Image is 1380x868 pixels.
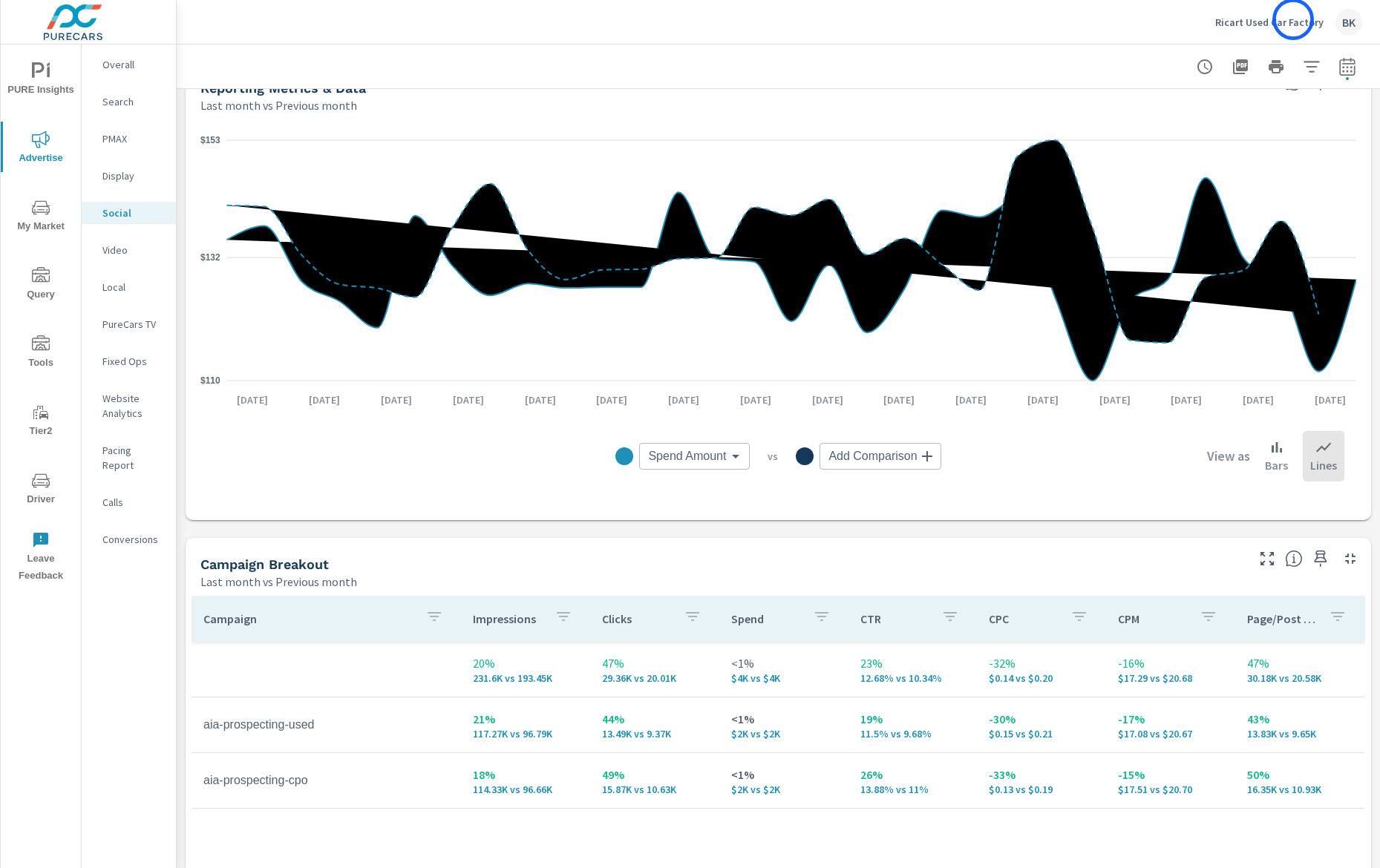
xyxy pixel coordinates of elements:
[1285,550,1303,568] span: This is a summary of Social performance results by campaign. Each column can be sorted.
[1118,766,1223,783] p: -15%
[1304,392,1356,407] p: [DATE]
[1338,547,1362,571] button: Minimize Widget
[1089,392,1141,407] p: [DATE]
[1309,547,1332,571] span: Save this to your personalized report
[200,375,220,386] text: $110
[102,206,164,220] p: Social
[1017,392,1069,407] p: [DATE]
[5,62,76,99] span: PURE Insights
[82,128,176,150] div: PMAX
[82,491,176,513] div: Calls
[602,766,707,783] p: 49%
[82,91,176,113] div: Search
[989,672,1094,684] p: $0.14 vs $0.20
[731,710,837,728] p: <1%
[602,611,672,626] p: Clicks
[5,199,76,235] span: My Market
[203,611,413,626] p: Campaign
[1335,9,1362,36] div: BK
[1118,654,1223,672] p: -16%
[750,450,796,463] p: vs
[731,783,837,795] p: $2,002 vs $2,001
[1247,654,1353,672] p: 47%
[82,276,176,298] div: Local
[1,45,81,591] div: nav menu
[648,449,726,464] span: Spend Amount
[102,243,164,257] p: Video
[473,728,578,740] p: 117,272 vs 96,791
[442,392,494,407] p: [DATE]
[473,710,578,728] p: 21%
[860,766,966,783] p: 26%
[860,654,966,672] p: 23%
[731,766,837,783] p: <1%
[1160,392,1212,407] p: [DATE]
[82,202,176,224] div: Social
[602,672,707,684] p: 29,357 vs 20,005
[473,672,578,684] p: 231,598 vs 193,450
[802,392,854,407] p: [DATE]
[731,654,837,672] p: <1%
[989,654,1094,672] p: -32%
[1247,672,1353,684] p: 30,183 vs 20,577
[82,313,176,335] div: PureCars TV
[473,611,543,626] p: Impressions
[102,495,164,510] p: Calls
[989,710,1094,728] p: -30%
[602,783,707,795] p: 15,871 vs 10,631
[102,443,164,473] p: Pacing Report
[1232,392,1284,407] p: [DATE]
[226,392,278,407] p: [DATE]
[989,611,1059,626] p: CPC
[1118,672,1223,684] p: $17.29 vs $20.68
[1310,456,1337,474] p: Lines
[602,654,707,672] p: 47%
[1215,16,1324,29] p: Ricart Used Car Factory
[602,710,707,728] p: 44%
[820,443,941,470] div: Add Comparison
[82,528,176,550] div: Conversions
[1118,728,1223,740] p: $17.08 vs $20.67
[370,392,422,407] p: [DATE]
[860,710,966,728] p: 19%
[602,728,707,740] p: 13,486 vs 9,374
[730,392,782,407] p: [DATE]
[82,53,176,76] div: Overall
[1265,456,1288,474] p: Bars
[102,168,164,183] p: Display
[5,267,76,303] span: Query
[1332,52,1362,82] button: Select Date Range
[1118,710,1223,728] p: -17%
[586,392,638,407] p: [DATE]
[1247,710,1353,728] p: 43%
[82,350,176,372] div: Fixed Ops
[828,449,917,464] span: Add Comparison
[1118,611,1188,626] p: CPM
[989,728,1094,740] p: $0.15 vs $0.21
[945,392,997,407] p: [DATE]
[514,392,566,407] p: [DATE]
[731,611,801,626] p: Spend
[5,472,76,508] span: Driver
[5,404,76,440] span: Tier2
[1226,52,1255,82] button: "Export Report to PDF"
[5,335,76,372] span: Tools
[200,96,357,114] p: Last month vs Previous month
[1247,766,1353,783] p: 50%
[5,131,76,167] span: Advertise
[102,131,164,146] p: PMAX
[1207,449,1250,464] h6: View as
[102,391,164,421] p: Website Analytics
[200,573,357,591] p: Last month vs Previous month
[1255,547,1279,571] button: Make Fullscreen
[731,728,837,740] p: $2,003 vs $2,001
[1247,783,1353,795] p: 16,354 vs 10,930
[192,762,461,799] td: aia-prospecting-cpo
[102,57,164,72] p: Overall
[82,387,176,424] div: Website Analytics
[1247,611,1317,626] p: Page/Post Action
[82,239,176,261] div: Video
[200,252,220,263] text: $132
[1297,52,1327,82] button: Apply Filters
[860,672,966,684] p: 12.68% vs 10.34%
